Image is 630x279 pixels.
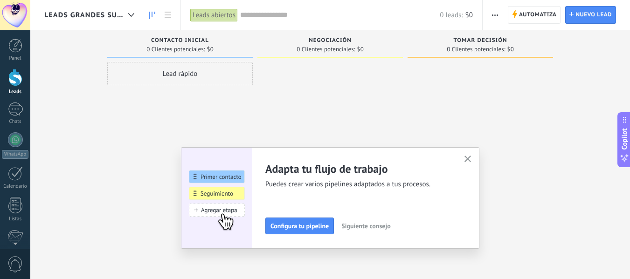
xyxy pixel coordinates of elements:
[2,184,29,190] div: Calendario
[488,6,502,24] button: Más
[207,47,214,52] span: $0
[151,37,209,44] span: Contacto inicial
[144,6,160,24] a: Leads
[2,89,29,95] div: Leads
[565,6,616,24] a: Nuevo lead
[447,47,505,52] span: 0 Clientes potenciales:
[265,162,453,176] h2: Adapta tu flujo de trabajo
[107,62,253,85] div: Lead rápido
[620,128,629,150] span: Copilot
[357,47,364,52] span: $0
[2,55,29,61] div: Panel
[2,150,28,159] div: WhatsApp
[297,47,355,52] span: 0 Clientes potenciales:
[190,8,238,22] div: Leads abiertos
[453,37,507,44] span: Tomar decisión
[507,47,514,52] span: $0
[465,11,473,20] span: $0
[265,218,334,234] button: Configura tu pipeline
[440,11,463,20] span: 0 leads:
[262,37,398,45] div: Negociación
[508,6,561,24] a: Automatiza
[44,11,125,20] span: leads grandes superficies
[265,180,453,189] span: Puedes crear varios pipelines adaptados a tus procesos.
[270,223,329,229] span: Configura tu pipeline
[146,47,205,52] span: 0 Clientes potenciales:
[341,223,390,229] span: Siguiente consejo
[412,37,548,45] div: Tomar decisión
[2,216,29,222] div: Listas
[519,7,557,23] span: Automatiza
[337,219,395,233] button: Siguiente consejo
[309,37,352,44] span: Negociación
[112,37,248,45] div: Contacto inicial
[2,119,29,125] div: Chats
[575,7,612,23] span: Nuevo lead
[160,6,176,24] a: Lista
